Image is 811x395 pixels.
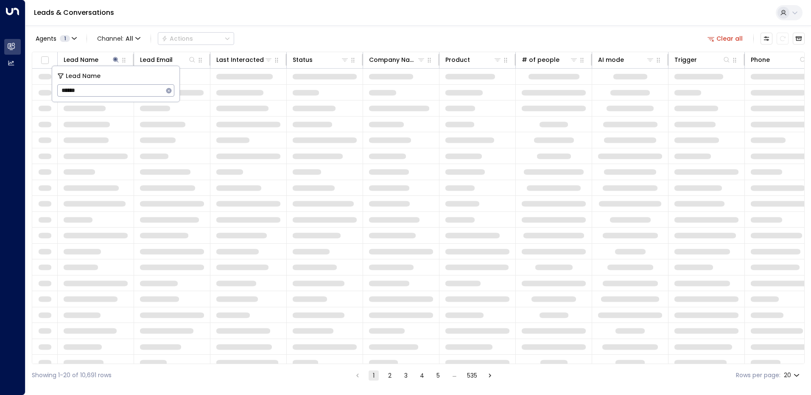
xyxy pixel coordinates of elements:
div: # of people [522,55,559,65]
div: Company Name [369,55,417,65]
button: Go to page 3 [401,370,411,381]
span: Refresh [777,33,789,45]
button: Go to page 4 [417,370,427,381]
nav: pagination navigation [352,370,495,381]
div: Status [293,55,313,65]
div: Product [445,55,502,65]
a: Leads & Conversations [34,8,114,17]
div: Phone [751,55,807,65]
div: Showing 1-20 of 10,691 rows [32,371,112,380]
button: page 1 [369,370,379,381]
span: Channel: [94,33,144,45]
div: 20 [784,369,801,381]
div: # of people [522,55,578,65]
span: Lead Name [66,71,101,81]
div: AI mode [598,55,624,65]
div: Lead Name [64,55,120,65]
button: Go to page 2 [385,370,395,381]
button: Go to page 5 [433,370,443,381]
div: Product [445,55,470,65]
div: Actions [162,35,193,42]
div: Lead Name [64,55,98,65]
label: Rows per page: [736,371,780,380]
span: All [126,35,133,42]
div: Phone [751,55,770,65]
button: Agents1 [32,33,80,45]
span: 1 [60,35,70,42]
div: Button group with a nested menu [158,32,234,45]
button: Go to page 535 [465,370,479,381]
div: Lead Email [140,55,196,65]
button: Clear all [704,33,747,45]
button: Archived Leads [793,33,805,45]
div: Status [293,55,349,65]
div: AI mode [598,55,654,65]
div: Company Name [369,55,425,65]
button: Channel:All [94,33,144,45]
div: Last Interacted [216,55,264,65]
div: … [449,370,459,381]
div: Trigger [674,55,731,65]
span: Agents [36,36,56,42]
div: Last Interacted [216,55,273,65]
div: Lead Email [140,55,173,65]
button: Go to next page [485,370,495,381]
button: Actions [158,32,234,45]
button: Customize [761,33,772,45]
div: Trigger [674,55,697,65]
